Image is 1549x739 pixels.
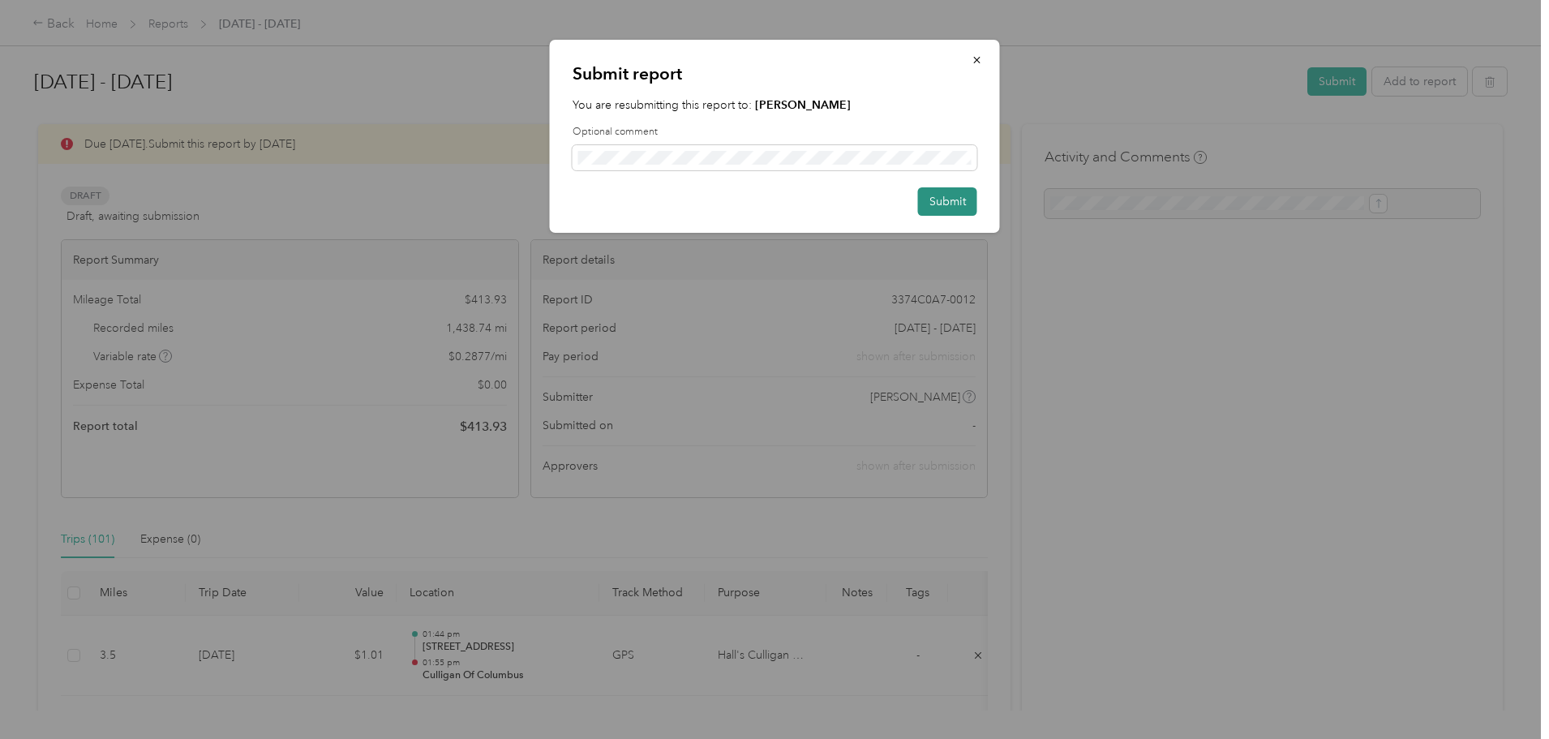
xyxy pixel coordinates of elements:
[1458,648,1549,739] iframe: Everlance-gr Chat Button Frame
[573,97,977,114] p: You are resubmitting this report to:
[573,62,977,85] p: Submit report
[755,98,851,112] strong: [PERSON_NAME]
[918,187,977,216] button: Submit
[573,125,977,140] label: Optional comment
